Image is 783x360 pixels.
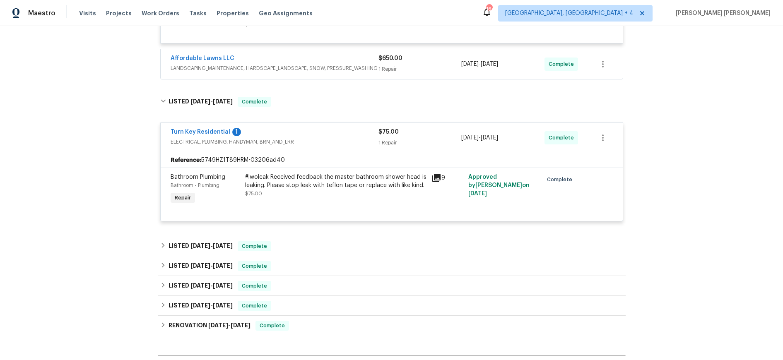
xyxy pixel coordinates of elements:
span: $75.00 [245,191,262,196]
span: [DATE] [190,263,210,269]
span: $75.00 [378,129,399,135]
span: Bathroom - Plumbing [171,183,219,188]
div: 1 Repair [378,139,462,147]
div: 5749HZ1T89HRM-03206ad40 [161,153,623,168]
span: Complete [549,60,577,68]
h6: LISTED [169,241,233,251]
span: Projects [106,9,132,17]
span: - [461,60,498,68]
span: [DATE] [213,98,233,104]
span: [DATE] [231,322,251,328]
div: RENOVATION [DATE]-[DATE]Complete [158,316,626,336]
span: - [190,302,233,308]
span: Properties [217,9,249,17]
span: [DATE] [190,243,210,249]
span: Visits [79,9,96,17]
span: Complete [239,302,270,310]
span: Complete [549,134,577,142]
span: Maestro [28,9,55,17]
span: [DATE] [190,283,210,288]
span: Complete [239,242,270,250]
div: LISTED [DATE]-[DATE]Complete [158,296,626,316]
span: [DATE] [213,263,233,269]
span: [DATE] [190,302,210,308]
span: [DATE] [468,191,487,197]
span: Work Orders [142,9,179,17]
b: Reference: [171,156,201,164]
span: LANDSCAPING_MAINTENANCE, HARDSCAPE_LANDSCAPE, SNOW, PRESSURE_WASHING [171,64,378,72]
span: - [190,283,233,288]
span: Complete [547,175,576,184]
div: LISTED [DATE]-[DATE]Complete [158,236,626,256]
span: $650.00 [378,55,402,61]
span: [DATE] [461,135,479,141]
span: - [190,98,233,104]
div: 9 [431,173,464,183]
div: #lwoleak Received feedback the master bathroom shower head is leaking. Please stop leak with tefl... [245,173,426,190]
h6: LISTED [169,281,233,291]
span: ELECTRICAL, PLUMBING, HANDYMAN, BRN_AND_LRR [171,138,378,146]
span: - [461,134,498,142]
h6: LISTED [169,97,233,107]
span: [DATE] [461,61,479,67]
span: Bathroom Plumbing [171,174,225,180]
h6: LISTED [169,261,233,271]
h6: RENOVATION [169,321,251,331]
span: - [190,263,233,269]
span: Repair [171,194,194,202]
span: [DATE] [190,98,210,104]
span: [PERSON_NAME] [PERSON_NAME] [672,9,771,17]
span: Approved by [PERSON_NAME] on [468,174,530,197]
a: Turn Key Residential [171,129,230,135]
span: [DATE] [213,283,233,288]
div: 1 [232,128,241,136]
span: Tasks [189,10,207,16]
span: Complete [239,262,270,270]
a: Affordable Lawns LLC [171,55,234,61]
span: [DATE] [481,135,498,141]
span: [DATE] [208,322,228,328]
span: Complete [239,98,270,106]
span: Complete [239,282,270,290]
div: LISTED [DATE]-[DATE]Complete [158,276,626,296]
div: 164 [486,5,492,13]
div: LISTED [DATE]-[DATE]Complete [158,89,626,115]
span: - [190,243,233,249]
span: [DATE] [213,243,233,249]
h6: LISTED [169,301,233,311]
span: Complete [256,322,288,330]
span: [DATE] [213,302,233,308]
div: 1 Repair [378,65,462,73]
span: - [208,322,251,328]
span: [GEOGRAPHIC_DATA], [GEOGRAPHIC_DATA] + 4 [505,9,634,17]
span: Geo Assignments [259,9,313,17]
div: LISTED [DATE]-[DATE]Complete [158,256,626,276]
span: [DATE] [481,61,498,67]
